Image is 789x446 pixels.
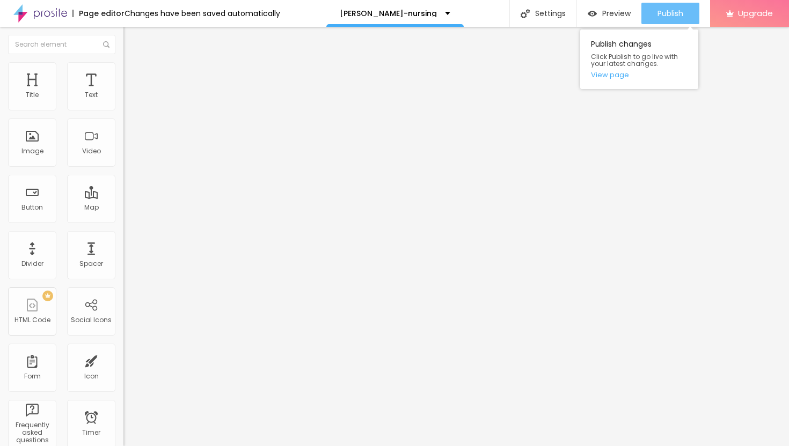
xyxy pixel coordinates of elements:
[591,71,688,78] a: View page
[657,9,683,18] span: Publish
[521,9,530,18] img: Icone
[21,260,43,267] div: Divider
[340,10,437,17] p: [PERSON_NAME]-nursing
[591,53,688,67] span: Click Publish to go live with your latest changes.
[79,260,103,267] div: Spacer
[125,10,280,17] div: Changes have been saved automatically
[85,91,98,99] div: Text
[21,204,43,211] div: Button
[577,3,641,24] button: Preview
[602,9,631,18] span: Preview
[11,421,53,444] div: Frequently asked questions
[14,316,50,324] div: HTML Code
[26,91,39,99] div: Title
[71,316,112,324] div: Social Icons
[24,373,41,380] div: Form
[641,3,699,24] button: Publish
[8,35,115,54] input: Search element
[21,147,43,155] div: Image
[72,10,125,17] div: Page editor
[580,29,698,89] div: Publish changes
[84,373,99,380] div: Icon
[103,41,109,48] img: Icone
[588,9,597,18] img: view-1.svg
[82,429,100,436] div: Timer
[123,27,789,446] iframe: Editor
[738,9,773,18] span: Upgrade
[84,204,99,211] div: Map
[82,147,101,155] div: Video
